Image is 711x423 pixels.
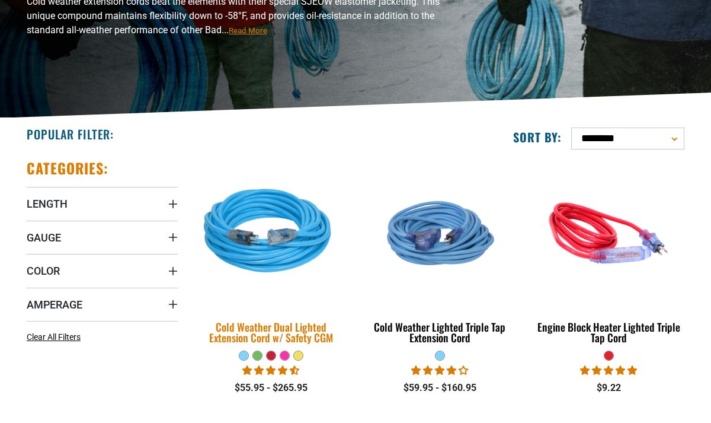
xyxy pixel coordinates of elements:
span: 4.62 stars [242,365,299,376]
div: $55.95 - $265.95 [196,381,347,395]
a: Clear All Filters [27,331,85,344]
h2: Categories: [27,159,108,177]
a: red Engine Block Heater Lighted Triple Tap Cord [533,159,684,350]
summary: Length [27,187,178,220]
span: Amperage [27,298,82,311]
span: Clear All Filters [27,332,81,342]
span: 5.00 stars [580,365,637,376]
summary: Amperage [27,288,178,321]
span: 4.18 stars [411,365,468,376]
img: red [534,165,683,301]
div: Cold Weather Lighted Triple Tap Extension Cord [364,322,515,343]
summary: Gauge [27,221,178,254]
h2: Popular Filter: [27,126,114,142]
span: Read More [229,26,267,35]
img: Light Blue [365,165,514,301]
div: Cold Weather Dual Lighted Extension Cord w/ Safety CGM [196,322,347,343]
summary: Color [27,254,178,287]
div: $59.95 - $160.95 [364,381,515,395]
label: Sort by: [513,129,562,145]
a: Light Blue Cold Weather Lighted Triple Tap Extension Cord [364,159,515,350]
div: Engine Block Heater Lighted Triple Tap Cord [533,322,684,343]
a: Light Blue Cold Weather Dual Lighted Extension Cord w/ Safety CGM [196,159,347,350]
span: Color [27,264,60,278]
img: Light Blue [188,157,354,309]
div: $9.22 [533,381,684,395]
span: Gauge [27,231,61,244]
span: Length [27,197,68,211]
